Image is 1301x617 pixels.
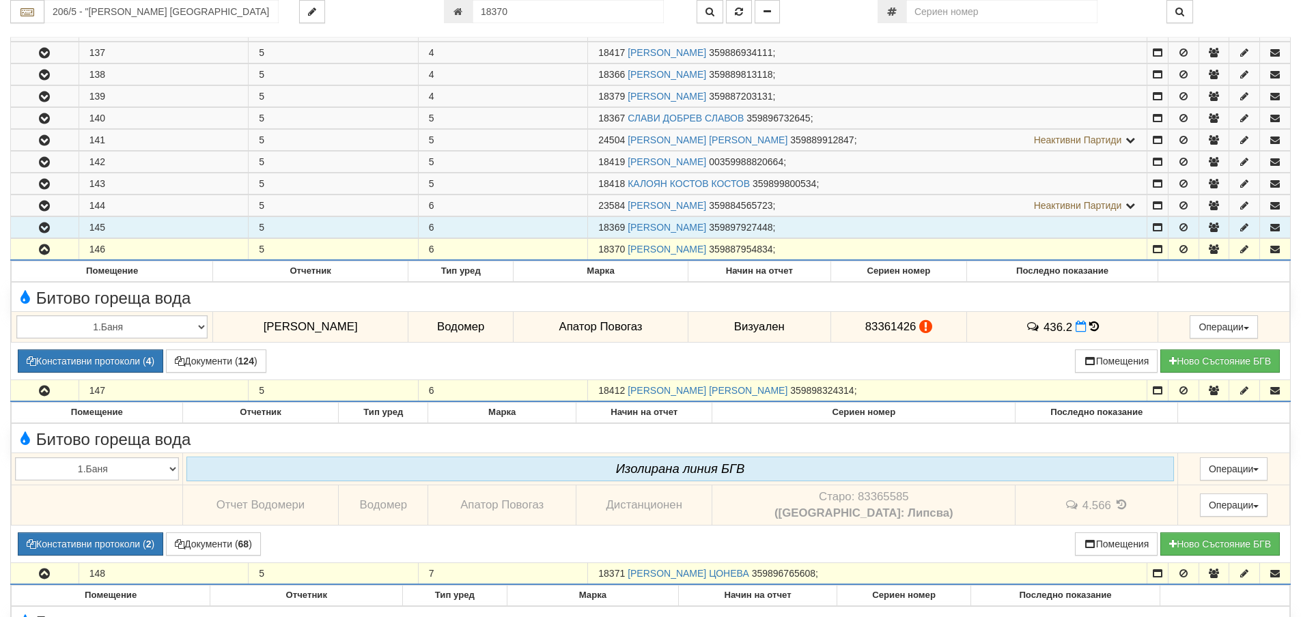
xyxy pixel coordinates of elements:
span: 5 [429,134,434,145]
a: [PERSON_NAME] [628,200,706,211]
span: Партида № [598,568,625,579]
td: 5 [249,86,419,107]
td: ; [588,86,1147,107]
td: Дистанционен [576,485,712,525]
span: 359884565723 [709,200,772,211]
th: Тип уред [408,261,514,282]
button: Помещения [1075,532,1158,556]
span: 359887203131 [709,91,772,102]
td: 144 [79,195,249,216]
th: Начин на отчет [679,585,837,605]
b: 4 [146,356,152,367]
th: Помещение [12,261,213,282]
b: 2 [146,539,152,549]
i: Изолирана линия БГВ [616,461,745,476]
span: 6 [429,385,434,396]
span: 6 [429,200,434,211]
th: Марка [428,403,576,423]
td: 143 [79,173,249,195]
button: Констативни протоколи (2) [18,532,163,556]
a: [PERSON_NAME] [628,156,706,167]
span: 359897927448 [709,222,772,233]
a: [PERSON_NAME] [628,244,706,255]
span: 359899800534 [753,178,816,189]
span: Партида № [598,134,625,145]
span: 6 [429,222,434,233]
span: 4 [429,47,434,58]
th: Тип уред [339,403,428,423]
td: Устройство със сериен номер 83365585 беше подменено от устройство със сериен номер Липсва [712,485,1016,525]
th: Последно показание [1016,403,1178,423]
button: Новo Състояние БГВ [1160,532,1280,556]
th: Помещение [12,403,183,423]
span: 359896732645 [746,113,810,124]
button: Операции [1200,493,1268,517]
span: 5 [429,156,434,167]
span: 4 [429,69,434,80]
span: Партида № [598,47,625,58]
td: 138 [79,64,249,85]
span: 359887954834 [709,244,772,255]
td: ; [588,42,1147,63]
td: 140 [79,108,249,129]
th: Тип уред [403,585,507,605]
button: Новo Състояние БГВ [1160,349,1280,373]
span: История на показанията [1115,498,1130,511]
a: [PERSON_NAME] [628,69,706,80]
td: ; [588,217,1147,238]
td: 137 [79,42,249,63]
td: 5 [249,239,419,261]
span: 5 [429,178,434,189]
button: Операции [1200,457,1268,480]
th: Сериен номер [830,261,966,282]
span: Партида № [598,113,625,124]
a: [PERSON_NAME] [628,91,706,102]
span: Битово гореща вода [15,431,191,448]
td: 5 [249,217,419,238]
td: 5 [249,562,419,584]
b: 68 [238,539,249,549]
a: [PERSON_NAME] [628,222,706,233]
td: 5 [249,64,419,85]
span: История на забележките [1065,498,1082,511]
span: 4.566 [1082,498,1111,511]
span: Партида № [598,91,625,102]
span: 5 [429,113,434,124]
span: 4 [429,91,434,102]
a: СЛАВИ ДОБРЕВ СЛАВОВ [628,113,744,124]
a: [PERSON_NAME] [PERSON_NAME] [628,385,787,396]
span: 00359988820664 [709,156,783,167]
b: 124 [238,356,254,367]
td: 142 [79,152,249,173]
span: Партида № [598,244,625,255]
td: 5 [249,152,419,173]
a: КАЛОЯН КОСТОВ КОСТОВ [628,178,750,189]
span: История на забележките [1026,320,1044,333]
span: 359889912847 [790,134,854,145]
span: Партида № [598,385,625,396]
td: 141 [79,130,249,151]
td: ; [588,562,1147,584]
td: ; [588,380,1147,402]
td: Апатор Повогаз [514,311,688,343]
a: [PERSON_NAME] [628,47,706,58]
td: 5 [249,108,419,129]
td: ; [588,173,1147,195]
th: Сериен номер [712,403,1016,423]
th: Начин на отчет [576,403,712,423]
span: 83361426 [865,320,917,333]
td: 5 [249,380,419,402]
td: 5 [249,173,419,195]
span: 359889813118 [709,69,772,80]
span: Битово гореща вода [15,289,191,307]
th: Марка [507,585,679,605]
i: Нов Отчет към 29/09/2025 [1076,321,1087,332]
span: 359898324314 [790,385,854,396]
span: Отчет Водомери [216,498,305,511]
a: [PERSON_NAME] [PERSON_NAME] [628,134,787,145]
td: 145 [79,217,249,238]
th: Последно показание [966,261,1158,282]
button: Документи (124) [166,349,266,373]
span: Партида № [598,200,625,211]
td: ; [588,152,1147,173]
